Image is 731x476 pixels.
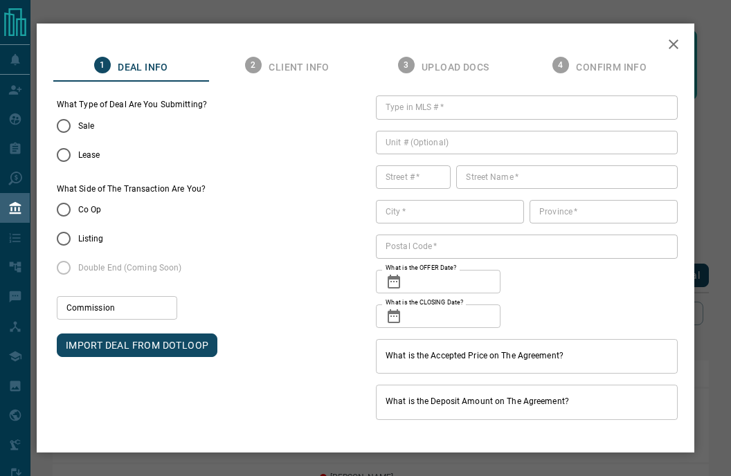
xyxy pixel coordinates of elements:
[386,298,463,307] label: What is the CLOSING Date?
[78,120,94,132] span: Sale
[78,203,102,216] span: Co Op
[100,60,105,70] text: 1
[57,183,206,195] label: What Side of The Transaction Are You?
[78,149,100,161] span: Lease
[118,62,168,74] span: Deal Info
[57,333,218,357] button: IMPORT DEAL FROM DOTLOOP
[78,262,182,274] span: Double End (Coming Soon)
[57,99,207,111] legend: What Type of Deal Are You Submitting?
[386,264,456,273] label: What is the OFFER Date?
[78,232,104,245] span: Listing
